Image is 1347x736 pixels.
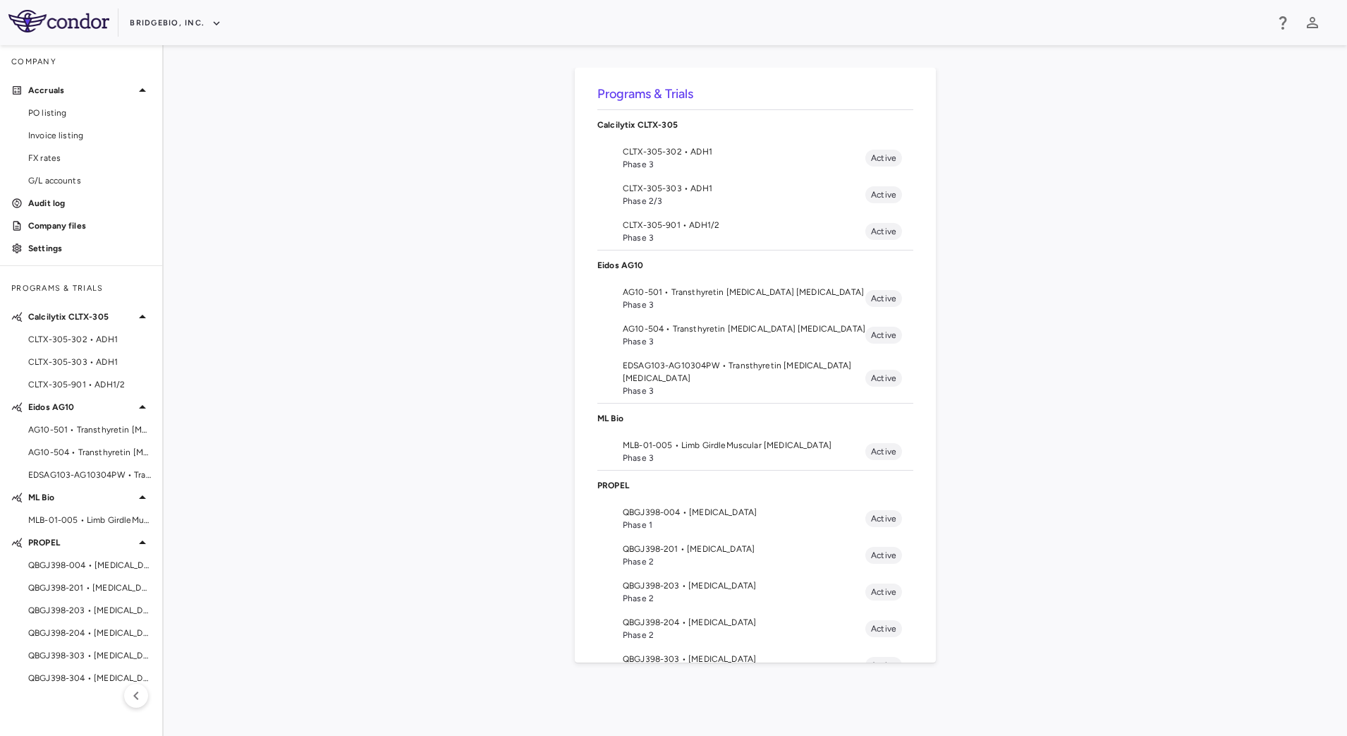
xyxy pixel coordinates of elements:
span: Active [865,512,902,525]
li: CLTX-305-901 • ADH1/2Phase 3Active [597,213,913,250]
li: EDSAG103-AG10304PW • Transthyretin [MEDICAL_DATA] [MEDICAL_DATA]Phase 3Active [597,354,913,403]
span: CLTX-305-303 • ADH1 [623,182,865,195]
span: Active [865,329,902,342]
img: logo-full-SnFGN8VE.png [8,10,109,32]
span: Active [865,445,902,458]
p: Audit log [28,197,151,210]
span: QBGJ398-004 • [MEDICAL_DATA] [28,559,151,572]
span: QBGJ398-204 • [MEDICAL_DATA] [28,627,151,639]
span: QBGJ398-201 • [MEDICAL_DATA] [623,543,865,555]
span: Phase 3 [623,385,865,397]
span: QBGJ398-004 • [MEDICAL_DATA] [623,506,865,519]
div: ML Bio [597,404,913,433]
span: Phase 3 [623,298,865,311]
span: Active [865,586,902,598]
span: Active [865,549,902,562]
span: Active [865,152,902,164]
span: Phase 3 [623,452,865,464]
p: ML Bio [28,491,134,504]
span: Phase 2 [623,592,865,605]
span: CLTX-305-901 • ADH1/2 [28,378,151,391]
span: Active [865,622,902,635]
p: PROPEL [28,536,134,549]
li: QBGJ398-303 • [MEDICAL_DATA]Active [597,647,913,684]
li: QBGJ398-201 • [MEDICAL_DATA]Phase 2Active [597,537,913,574]
div: Eidos AG10 [597,251,913,280]
span: PO listing [28,107,151,119]
span: Phase 1 [623,519,865,531]
span: EDSAG103-AG10304PW • Transthyretin [MEDICAL_DATA] [MEDICAL_DATA] [623,359,865,385]
p: Calcilytix CLTX-305 [28,310,134,323]
span: Phase 2 [623,555,865,568]
li: MLB-01-005 • Limb GirdleMuscular [MEDICAL_DATA]Phase 3Active [597,433,913,470]
button: BridgeBio, Inc. [130,12,221,35]
p: Accruals [28,84,134,97]
li: AG10-501 • Transthyretin [MEDICAL_DATA] [MEDICAL_DATA]Phase 3Active [597,280,913,317]
div: Calcilytix CLTX-305 [597,110,913,140]
span: G/L accounts [28,174,151,187]
p: PROPEL [597,479,913,492]
span: AG10-501 • Transthyretin [MEDICAL_DATA] [MEDICAL_DATA] [28,423,151,436]
span: Phase 3 [623,231,865,244]
li: QBGJ398-203 • [MEDICAL_DATA]Phase 2Active [597,574,913,610]
span: Active [865,659,902,672]
span: Phase 3 [623,335,865,348]
span: Active [865,225,902,238]
li: QBGJ398-004 • [MEDICAL_DATA]Phase 1Active [597,500,913,537]
span: Active [865,292,902,305]
span: QBGJ398-203 • [MEDICAL_DATA] [623,579,865,592]
p: Eidos AG10 [28,401,134,414]
p: Eidos AG10 [597,259,913,272]
span: MLB-01-005 • Limb GirdleMuscular [MEDICAL_DATA] [623,439,865,452]
span: Active [865,372,902,385]
div: PROPEL [597,471,913,500]
span: AG10-504 • Transthyretin [MEDICAL_DATA] [MEDICAL_DATA] [28,446,151,459]
span: Phase 2/3 [623,195,865,207]
span: CLTX-305-302 • ADH1 [623,145,865,158]
span: EDSAG103-AG10304PW • Transthyretin [MEDICAL_DATA] [MEDICAL_DATA] [28,469,151,481]
span: AG10-501 • Transthyretin [MEDICAL_DATA] [MEDICAL_DATA] [623,286,865,298]
span: QBGJ398-303 • [MEDICAL_DATA] [623,653,865,665]
p: ML Bio [597,412,913,425]
li: AG10-504 • Transthyretin [MEDICAL_DATA] [MEDICAL_DATA]Phase 3Active [597,317,913,354]
span: QBGJ398-201 • [MEDICAL_DATA] [28,581,151,594]
p: Calcilytix CLTX-305 [597,119,913,131]
span: QBGJ398-304 • [MEDICAL_DATA] [28,672,151,684]
span: QBGJ398-203 • [MEDICAL_DATA] [28,604,151,617]
p: Company files [28,219,151,232]
span: Phase 3 [623,158,865,171]
span: CLTX-305-303 • ADH1 [28,356,151,368]
span: Phase 2 [623,629,865,641]
span: CLTX-305-901 • ADH1/2 [623,219,865,231]
span: CLTX-305-302 • ADH1 [28,333,151,346]
li: CLTX-305-302 • ADH1Phase 3Active [597,140,913,176]
li: QBGJ398-204 • [MEDICAL_DATA]Phase 2Active [597,610,913,647]
span: Invoice listing [28,129,151,142]
span: QBGJ398-303 • [MEDICAL_DATA] [28,649,151,662]
span: QBGJ398-204 • [MEDICAL_DATA] [623,616,865,629]
li: CLTX-305-303 • ADH1Phase 2/3Active [597,176,913,213]
span: AG10-504 • Transthyretin [MEDICAL_DATA] [MEDICAL_DATA] [623,322,865,335]
h6: Programs & Trials [597,85,913,104]
span: Active [865,188,902,201]
p: Settings [28,242,151,255]
span: FX rates [28,152,151,164]
span: MLB-01-005 • Limb GirdleMuscular [MEDICAL_DATA] [28,514,151,526]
